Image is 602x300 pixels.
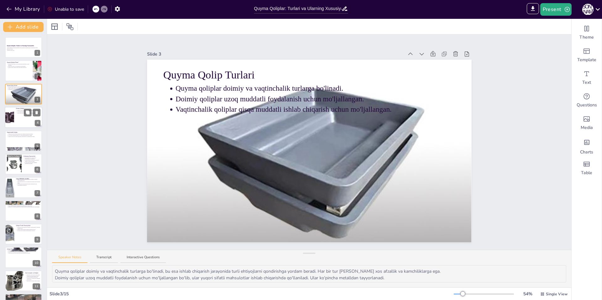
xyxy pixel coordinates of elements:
[8,298,40,300] p: Ekologik jihatlar ishlab chiqarish jarayonini samarali qiladi.
[8,296,40,297] p: Ekologik jihatlarni inobatga olish muhimdir.
[581,125,593,131] span: Media
[34,143,40,149] div: 5
[34,190,40,196] div: 7
[577,57,596,63] span: Template
[34,167,40,173] div: 6
[176,83,455,93] p: Quyma qoliplar doimiy va vaqtinchalik turlarga bo'linadi.
[579,34,594,40] span: Theme
[35,120,40,126] div: 4
[5,4,43,14] button: My Library
[7,47,40,50] p: Ushbu taqdimotda quyma qoliplarning turli xil turlari va ularning asosiy xususiyatlari haqida ma'...
[7,50,40,51] p: Generated with [URL]
[16,178,40,180] p: Qolip [PERSON_NAME]
[176,104,455,115] p: Vaqtinchalik qoliplar qisqa muddatli ishlab chiqarish uchun mo'ljallangan.
[34,73,40,79] div: 2
[8,89,40,90] p: Vaqtinchalik qoliplar qisqa muddatli ishlab chiqarish uchun mo'ljallangan.
[8,66,31,67] p: Qoliplar turli shakl va o'lchamlarda bo'lishi mumkin.
[572,157,602,179] div: Add a table
[7,201,40,203] p: Qolip Tanlash
[7,295,40,297] p: Qoliplar va Ekologiya
[7,61,31,63] p: Quyma Qoliplar Nima?
[5,201,42,221] div: 8
[176,94,455,104] p: Doimiy qoliplar uzoq muddatli foydalanish uchun mo'ljallangan.
[581,170,592,176] span: Table
[5,107,42,128] div: 4
[520,291,535,297] div: 54 %
[8,133,40,135] p: Vaqtinchalik qoliplar qisqa muddatli ishlab chiqarish uchun mo'ljallangan.
[5,37,42,58] div: 1
[527,3,539,16] span: Export to PowerPoint
[5,60,42,81] div: 2
[8,204,40,205] p: Qolip tanlashda mahsulotning o'lchami va shakli hisobga olinishi kerak.
[18,110,41,111] p: Doimiy qoliplar uzoq muddatli foydalanish uchun mo'ljallangan.
[25,157,40,159] p: Qoliplarning asosiy xususiyatlari mustahkamlik va chidamlilik.
[5,177,42,198] div: 7
[25,272,40,274] p: Innovatsiyalar va Qoliplar
[18,227,40,229] p: Qolipning texnik xususiyatlari issiqlik o'tkazuvchanligi va mexanik kuchdan iborat.
[50,22,60,32] div: Layout
[5,154,42,174] div: 6
[8,88,40,89] p: Doimiy qoliplar uzoq muddatli foydalanish uchun mo'ljallangan.
[8,206,40,208] p: [PERSON_NAME]'g'ri tanlangan qolip ishlab chiqarish samaradorligini pasaytirishi mumkin.
[18,184,40,186] p: Sovutish jarayoni mahsulotni qolipdan chiqarishdan oldin qattiqlashishini ta'minlaydi.
[5,247,42,268] div: 10
[5,271,42,291] div: 11
[33,109,40,116] button: Delete Slide
[18,112,41,114] p: Ular yuqori sifatli mahsulotlar ishlab chiqarish uchun ishlatiladi.
[34,50,40,56] div: 1
[7,45,34,46] strong: Quyma Qoliplar: Turlari va Ularning Xususiyatlari
[3,22,44,32] button: Add slide
[34,237,40,243] div: 9
[8,252,40,254] p: Vaqtida parvarish qilish qoliplarning ishlash muddatini uzaytiradi.
[66,23,74,30] span: Position
[16,225,40,227] p: Qolipni Texnik Xususiyatlari
[8,205,40,206] p: Ishlab chiqarish miqdori va material turlari ham hisobga olinishi kerak.
[8,135,40,136] p: Ular odatda plastmassa [PERSON_NAME] materiallardan tayyorlanadi.
[18,229,40,230] p: Issiqlik o'tkazuvchanligi qolipning materialiga bog'liq.
[147,51,404,57] div: Slide 3
[7,248,40,250] p: Qolipni Parvarishlash
[52,265,566,282] textarea: Quyma qoliplar doimiy va vaqtinchalik turlarga bo'linadi, bu esa ishlab chiqarish jarayonida turl...
[577,102,597,108] span: Questions
[8,250,40,251] p: Qoliplarni parvarishlash va to'g'ri saqlash xizmat muddatini uzaytiradi.
[90,255,118,263] button: Transcript
[5,224,42,244] div: 9
[50,291,454,297] div: Slide 3 / 15
[8,86,40,88] p: Quyma qoliplar doimiy va vaqtinchalik turlarga bo'linadi.
[582,3,594,16] button: [PERSON_NAME]
[582,79,591,86] span: Text
[540,3,572,16] button: Present
[18,179,40,181] p: Qolip ishlab chiqarish jarayoni quyish, sovutish va tozalash bosqichlaridan iborat.
[27,277,40,280] p: 3D bosib chiqarish texnologiyasi qoliplarni tez va aniq ishlab chiqarishga imkon beradi.
[572,112,602,134] div: Add images, graphics, shapes or video
[7,131,40,133] p: Vaqtinchalik Qoliplar
[25,160,40,162] p: O'lcham aniqligi va haroratga bardoshlilik mahsulot sifatiga ta'sir qiladi.
[8,67,31,68] p: Qoliplar ishlab chiqarish jarayonida sifatni ta'minlaydi.
[582,4,594,15] div: [PERSON_NAME]
[25,162,40,164] p: Ushbu xususiyatlar ishlab chiqarish jarayoniga ta'sir qiladi.
[16,108,40,110] p: Doimiy Qoliplar
[34,97,40,103] div: 3
[572,44,602,67] div: Add ready made slides
[8,297,40,298] p: Qayta ishlanadigan materiallardan foydalanish zarur.
[33,283,40,289] div: 11
[572,89,602,112] div: Get real-time input from your audience
[254,4,341,13] input: Insert title
[572,67,602,89] div: Add text boxes
[546,291,568,297] span: Single View
[163,67,455,82] p: Quyma Qolip Turlari
[47,6,84,13] div: Unable to save
[8,251,40,252] p: Qoliplarni to'g'ri saqlash va tozaligini ta'minlash muhimdir.
[120,255,166,263] button: Interactive Questions
[52,255,87,263] button: Speaker Notes
[7,85,40,87] p: Quyma Qolip Turlari
[33,260,40,266] div: 10
[5,131,42,151] div: 5
[580,149,593,155] span: Charts
[8,136,40,137] p: Ularning narxi past bo'lishi bilan birga, uzoq muddatli foydalanishga mos emas.
[18,230,40,232] p: Mexanik kuch qolipning mustahkamligini belgilaydi.
[572,134,602,157] div: Add charts and graphs
[24,155,40,157] p: Qolipning Xususiyatlari
[24,109,31,116] button: Duplicate Slide
[5,84,42,104] div: 3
